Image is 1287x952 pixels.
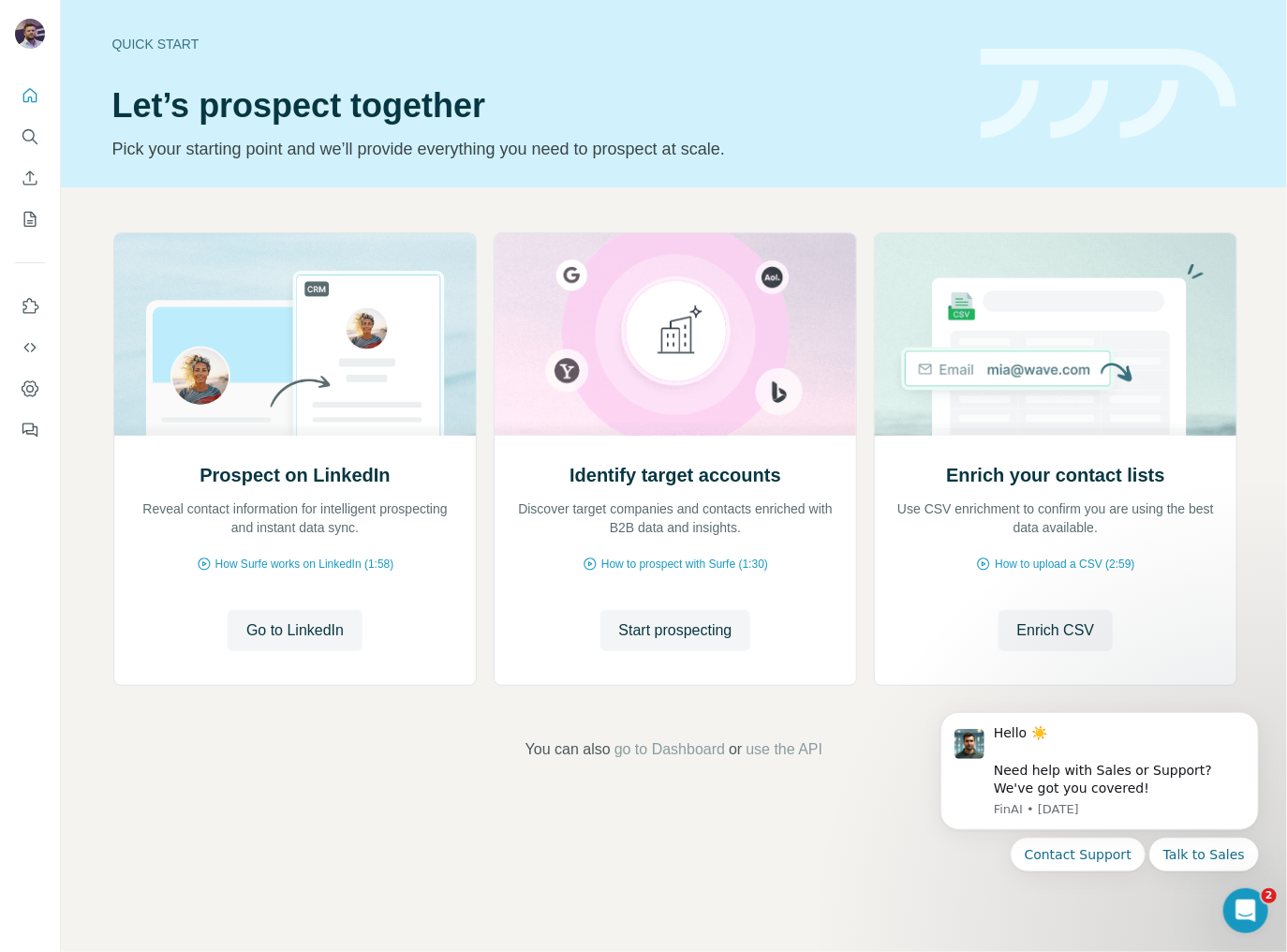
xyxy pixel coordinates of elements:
[15,202,45,236] button: My lists
[874,233,1237,436] img: Enrich your contact lists
[619,619,732,642] span: Start prospecting
[215,556,394,573] span: How Surfe works on LinkedIn (1:58)
[15,19,45,49] img: Avatar
[995,556,1134,573] span: How to upload a CSV (2:59)
[746,738,822,761] button: use the API
[15,331,45,364] button: Use Surfe API
[570,462,781,488] h2: Identify target accounts
[15,413,45,447] button: Feedback
[200,462,390,488] h2: Prospect on LinkedIn
[513,499,837,537] p: Discover target companies and contacts enriched with B2B data and insights.
[1017,619,1095,642] span: Enrich CSV
[15,120,45,154] button: Search
[600,610,751,651] button: Start prospecting
[15,290,45,323] button: Use Surfe on LinkedIn
[999,610,1114,651] button: Enrich CSV
[15,372,45,406] button: Dashboard
[246,619,344,642] span: Go to LinkedIn
[614,738,725,761] button: go to Dashboard
[946,462,1164,488] h2: Enrich your contact lists
[15,161,45,195] button: Enrich CSV
[601,556,768,573] span: How to prospect with Surfe (1:30)
[15,79,45,112] button: Quick start
[133,499,457,537] p: Reveal contact information for intelligent prospecting and instant data sync.
[112,35,958,53] div: Quick start
[525,738,611,761] span: You can also
[112,87,958,125] h1: Let’s prospect together
[729,738,742,761] span: or
[894,499,1218,537] p: Use CSV enrichment to confirm you are using the best data available.
[981,49,1236,140] img: banner
[228,610,362,651] button: Go to LinkedIn
[112,136,958,162] p: Pick your starting point and we’ll provide everything you need to prospect at scale.
[113,233,477,436] img: Prospect on LinkedIn
[1223,888,1268,933] iframe: Intercom live chat
[494,233,857,436] img: Identify target accounts
[912,690,1287,943] iframe: Intercom notifications message
[1262,888,1277,903] span: 2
